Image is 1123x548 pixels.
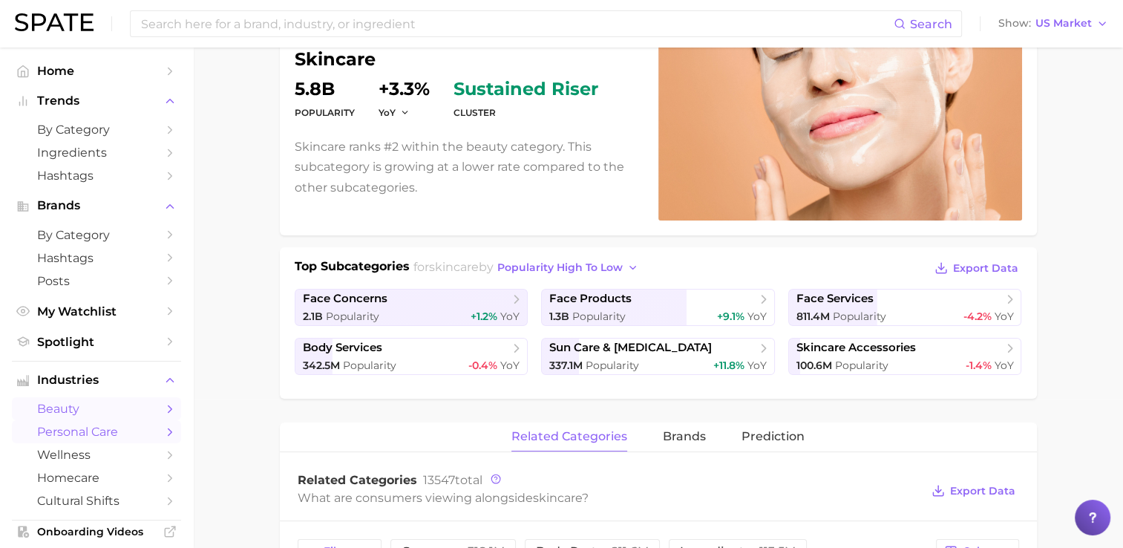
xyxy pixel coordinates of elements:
span: Spotlight [37,335,156,349]
span: YoY [994,359,1013,372]
span: Prediction [741,430,805,443]
dd: +3.3% [379,80,430,98]
span: Brands [37,199,156,212]
span: cultural shifts [37,494,156,508]
span: by Category [37,228,156,242]
span: 811.4m [796,310,830,323]
span: 342.5m [303,359,340,372]
span: brands [663,430,706,443]
span: Home [37,64,156,78]
span: -1.4% [965,359,991,372]
span: homecare [37,471,156,485]
span: -4.2% [963,310,991,323]
a: Spotlight [12,330,181,353]
a: Home [12,59,181,82]
span: Popularity [343,359,396,372]
span: 2.1b [303,310,323,323]
span: Hashtags [37,169,156,183]
a: body services342.5m Popularity-0.4% YoY [295,338,528,375]
a: personal care [12,420,181,443]
a: by Category [12,224,181,247]
span: Popularity [586,359,639,372]
span: Popularity [835,359,888,372]
span: +9.1% [717,310,744,323]
a: Ingredients [12,141,181,164]
span: Industries [37,374,156,387]
a: Hashtags [12,247,181,270]
span: 1.3b [549,310,569,323]
span: Popularity [572,310,626,323]
span: Trends [37,94,156,108]
dt: cluster [454,104,598,122]
span: Search [910,17,952,31]
span: for by [413,260,643,274]
div: What are consumers viewing alongside ? [298,488,921,508]
span: YoY [994,310,1013,323]
span: skincare [429,260,479,274]
span: YoY [500,310,520,323]
a: My Watchlist [12,300,181,323]
a: Posts [12,270,181,293]
span: total [423,473,482,487]
a: by Category [12,118,181,141]
span: by Category [37,123,156,137]
span: face concerns [303,292,387,306]
p: Skincare ranks #2 within the beauty category. This subcategory is growing at a lower rate compare... [295,137,641,198]
span: skincare accessories [796,341,916,355]
dd: 5.8b [295,80,355,98]
span: 13547 [423,473,455,487]
span: beauty [37,402,156,416]
a: homecare [12,466,181,489]
span: 337.1m [549,359,583,372]
dt: Popularity [295,104,355,122]
a: Hashtags [12,164,181,187]
span: +11.8% [713,359,744,372]
h1: Top Subcategories [295,258,410,280]
span: Export Data [950,485,1015,498]
span: Onboarding Videos [37,525,156,538]
span: face products [549,292,632,306]
button: Industries [12,369,181,391]
span: YoY [747,310,767,323]
img: SPATE [15,13,94,31]
span: US Market [1035,19,1092,27]
span: face services [796,292,874,306]
button: popularity high to low [494,258,643,278]
span: Related Categories [298,473,417,487]
input: Search here for a brand, industry, or ingredient [140,11,894,36]
h1: skincare [295,50,641,68]
button: ShowUS Market [995,14,1112,33]
span: YoY [500,359,520,372]
span: related categories [511,430,627,443]
span: Export Data [953,262,1018,275]
span: Popularity [326,310,379,323]
span: My Watchlist [37,304,156,319]
span: popularity high to low [497,261,623,274]
span: Ingredients [37,146,156,160]
button: Export Data [928,480,1018,501]
span: YoY [747,359,767,372]
a: cultural shifts [12,489,181,512]
button: Export Data [931,258,1021,278]
span: Popularity [833,310,886,323]
button: Brands [12,195,181,217]
span: +1.2% [471,310,497,323]
span: 100.6m [796,359,832,372]
a: beauty [12,397,181,420]
span: Posts [37,274,156,288]
a: sun care & [MEDICAL_DATA]337.1m Popularity+11.8% YoY [541,338,775,375]
span: body services [303,341,382,355]
span: skincare [533,491,582,505]
span: -0.4% [468,359,497,372]
span: YoY [379,106,396,119]
a: skincare accessories100.6m Popularity-1.4% YoY [788,338,1022,375]
a: wellness [12,443,181,466]
button: Trends [12,90,181,112]
a: face services811.4m Popularity-4.2% YoY [788,289,1022,326]
a: face products1.3b Popularity+9.1% YoY [541,289,775,326]
span: sustained riser [454,80,598,98]
a: Onboarding Videos [12,521,181,543]
span: wellness [37,448,156,462]
a: face concerns2.1b Popularity+1.2% YoY [295,289,528,326]
span: Show [998,19,1031,27]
